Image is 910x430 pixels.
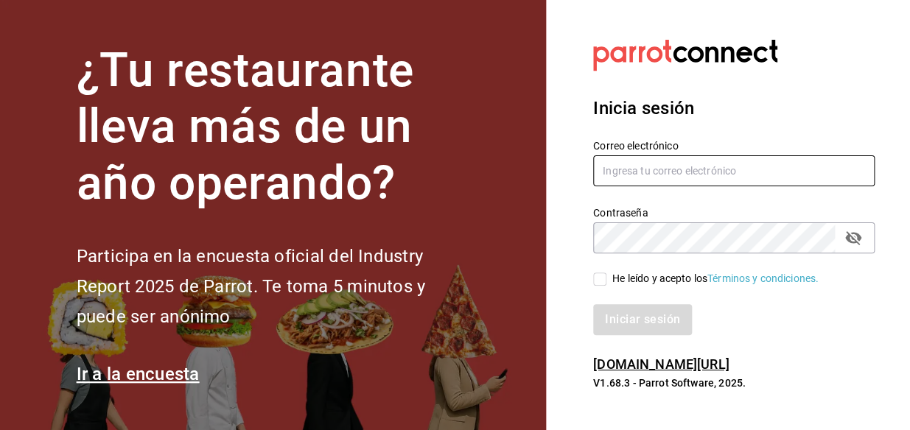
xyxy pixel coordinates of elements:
p: V1.68.3 - Parrot Software, 2025. [593,376,875,390]
h1: ¿Tu restaurante lleva más de un año operando? [77,43,475,212]
div: He leído y acepto los [612,271,819,286]
label: Correo electrónico [593,140,875,150]
a: Términos y condiciones. [707,272,819,284]
label: Contraseña [593,207,875,217]
input: Ingresa tu correo electrónico [593,155,875,186]
h2: Participa en la encuesta oficial del Industry Report 2025 de Parrot. Te toma 5 minutos y puede se... [77,242,475,331]
button: passwordField [841,225,866,250]
a: Ir a la encuesta [77,364,200,384]
a: [DOMAIN_NAME][URL] [593,356,729,372]
h3: Inicia sesión [593,95,875,121]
